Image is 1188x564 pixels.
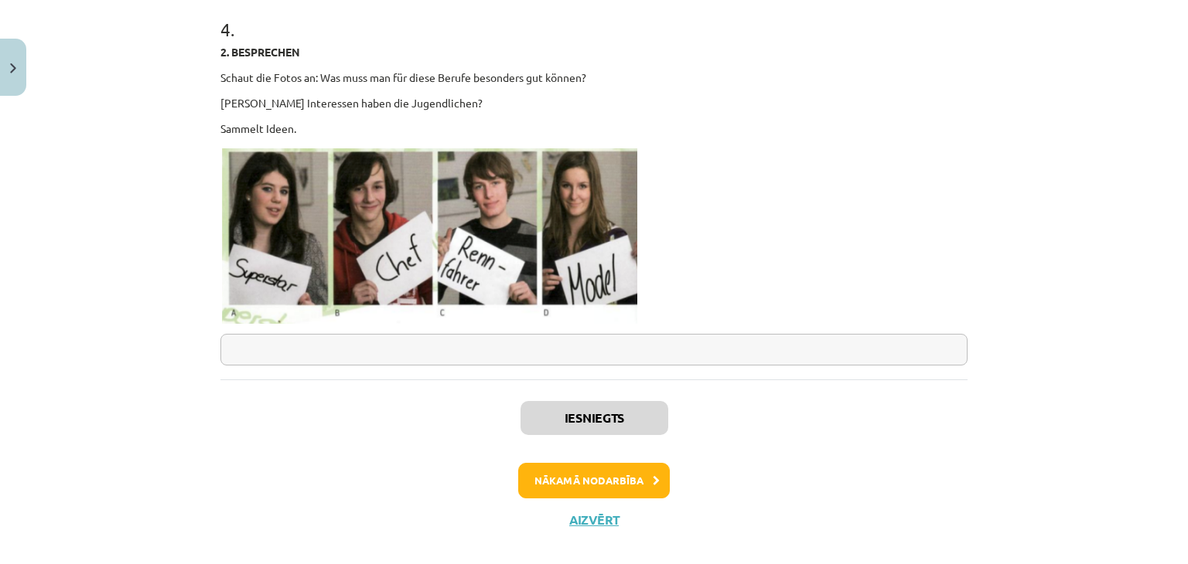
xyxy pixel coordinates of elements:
button: Iesniegts [521,401,668,435]
p: Sammelt Ideen. [220,121,968,137]
button: Aizvērt [565,512,623,528]
button: Nākamā nodarbība [518,463,670,498]
strong: 2. BESPRECHEN [220,45,300,59]
p: Schaut die Fotos an: Was muss man für diese Berufe besonders gut können? [220,70,968,86]
p: [PERSON_NAME] Interessen haben die Jugendlichen? [220,95,968,111]
img: icon-close-lesson-0947bae3869378f0d4975bcd49f059093ad1ed9edebbc8119c70593378902aed.svg [10,63,16,73]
